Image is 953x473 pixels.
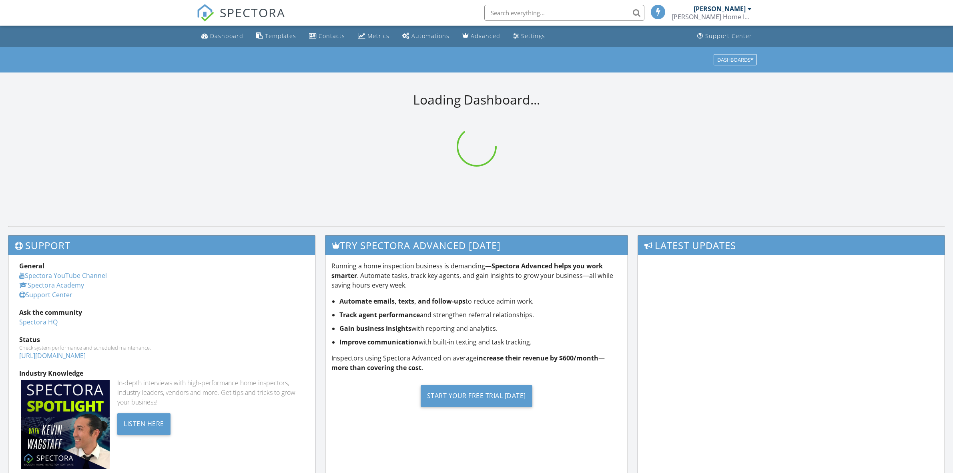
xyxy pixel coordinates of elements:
strong: Gain business insights [339,324,411,333]
div: Advanced [471,32,500,40]
strong: increase their revenue by $600/month—more than covering the cost [331,354,605,372]
li: to reduce admin work. [339,296,621,306]
li: and strengthen referral relationships. [339,310,621,320]
a: [URL][DOMAIN_NAME] [19,351,86,360]
a: Spectora YouTube Channel [19,271,107,280]
div: Marney's Home Inspections, LLC [672,13,752,21]
a: Spectora Academy [19,281,84,290]
h3: Try spectora advanced [DATE] [325,235,627,255]
strong: Automate emails, texts, and follow-ups [339,297,465,306]
div: Dashboard [210,32,243,40]
p: Running a home inspection business is demanding— . Automate tasks, track key agents, and gain ins... [331,261,621,290]
li: with built-in texting and task tracking. [339,337,621,347]
a: Advanced [459,29,504,44]
div: Templates [265,32,296,40]
div: Support Center [705,32,752,40]
div: Industry Knowledge [19,368,304,378]
a: Start Your Free Trial [DATE] [331,379,621,413]
div: Status [19,335,304,344]
a: Contacts [306,29,348,44]
a: Settings [510,29,548,44]
div: Settings [521,32,545,40]
strong: Track agent performance [339,310,420,319]
a: Metrics [355,29,393,44]
strong: Improve communication [339,338,419,346]
a: Listen Here [117,419,171,428]
a: Dashboard [198,29,247,44]
strong: General [19,262,44,270]
div: Start Your Free Trial [DATE] [421,385,532,407]
div: In-depth interviews with high-performance home inspectors, industry leaders, vendors and more. Ge... [117,378,304,407]
a: SPECTORA [197,11,285,28]
span: SPECTORA [220,4,285,21]
li: with reporting and analytics. [339,324,621,333]
div: Listen Here [117,413,171,435]
input: Search everything... [484,5,644,21]
div: [PERSON_NAME] [694,5,746,13]
div: Dashboards [717,57,753,62]
div: Automations [411,32,449,40]
p: Inspectors using Spectora Advanced on average . [331,353,621,372]
img: Spectoraspolightmain [21,380,110,469]
div: Contacts [319,32,345,40]
img: The Best Home Inspection Software - Spectora [197,4,214,22]
button: Dashboards [714,54,757,65]
a: Automations (Basic) [399,29,453,44]
div: Check system performance and scheduled maintenance. [19,344,304,351]
a: Templates [253,29,299,44]
a: Support Center [694,29,755,44]
div: Ask the community [19,308,304,317]
h3: Support [8,235,315,255]
a: Support Center [19,290,72,299]
strong: Spectora Advanced helps you work smarter [331,262,603,280]
a: Spectora HQ [19,318,58,326]
h3: Latest Updates [638,235,945,255]
div: Metrics [367,32,389,40]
